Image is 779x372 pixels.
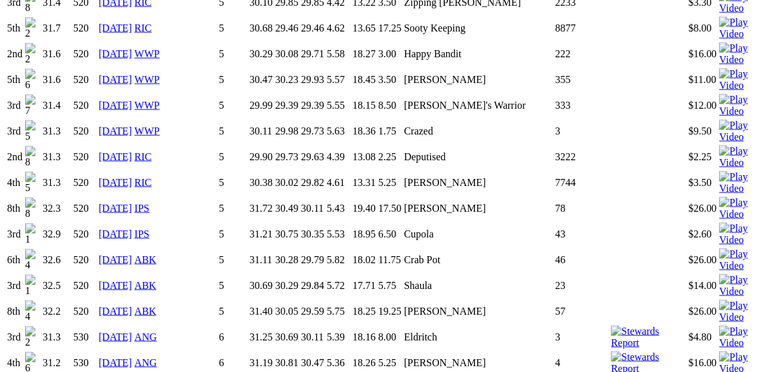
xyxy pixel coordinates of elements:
td: 78 [554,196,609,221]
td: 29.46 [275,16,299,41]
td: Sooty Keeping [404,16,554,41]
td: 8th [6,196,23,221]
td: 13.08 [352,145,377,169]
img: 5 [25,172,40,194]
td: 29.71 [301,42,325,66]
td: 29.99 [249,93,274,118]
td: 30.11 [301,196,325,221]
td: 29.39 [275,93,299,118]
td: 2nd [6,42,23,66]
a: View replay [719,209,772,219]
td: 31.3 [42,171,71,195]
td: $3.50 [688,171,717,195]
td: 18.95 [352,222,377,246]
td: 5.39 [326,325,351,349]
td: 5th [6,16,23,41]
td: $2.25 [688,145,717,169]
img: Play Video [719,248,772,272]
td: 31.25 [249,325,274,349]
a: View replay [719,286,772,297]
td: 32.3 [42,196,71,221]
a: [DATE] [99,126,132,136]
td: 31.72 [249,196,274,221]
img: Play Video [719,197,772,220]
td: 29.82 [301,171,325,195]
td: 3.50 [378,68,402,92]
td: 32.9 [42,222,71,246]
td: 3222 [554,145,609,169]
td: Eldritch [404,325,554,349]
a: WWP [135,100,160,111]
td: 17.71 [352,274,377,298]
a: View replay [719,157,772,168]
a: [DATE] [99,357,132,368]
td: 5.75 [378,274,402,298]
td: $2.60 [688,222,717,246]
td: $26.00 [688,196,717,221]
td: 3 [554,119,609,144]
td: 520 [73,93,97,118]
td: 31.11 [249,248,274,272]
td: 2.25 [378,145,402,169]
td: 4.39 [326,145,351,169]
td: 18.25 [352,299,377,324]
td: $16.00 [688,42,717,66]
img: Play Video [719,17,772,40]
img: Play Video [719,145,772,169]
a: WWP [135,126,160,136]
td: 520 [73,222,97,246]
td: 18.45 [352,68,377,92]
a: ANG [135,331,157,342]
img: Play Video [719,68,772,91]
img: 4 [25,249,40,271]
td: 4th [6,171,23,195]
td: 32.5 [42,274,71,298]
td: $8.00 [688,16,717,41]
td: 29.73 [275,145,299,169]
td: 29.73 [301,119,325,144]
td: 23 [554,274,609,298]
a: View replay [719,28,772,39]
a: [DATE] [99,151,132,162]
a: RIC [135,23,152,33]
td: [PERSON_NAME] [404,196,554,221]
img: 2 [25,43,40,65]
td: 5.53 [326,222,351,246]
td: [PERSON_NAME] [404,171,554,195]
a: [DATE] [99,280,132,291]
td: 520 [73,145,97,169]
td: 1.75 [378,119,402,144]
a: [DATE] [99,331,132,342]
td: 29.63 [301,145,325,169]
td: 6 [218,325,248,349]
td: 5.82 [326,248,351,272]
td: [PERSON_NAME] [404,68,554,92]
td: 17.50 [378,196,402,221]
img: Play Video [719,300,772,323]
td: 3rd [6,274,23,298]
td: $26.00 [688,299,717,324]
img: Play Video [719,274,772,297]
a: [DATE] [99,203,132,214]
td: 31.3 [42,145,71,169]
td: 30.47 [249,68,274,92]
td: Crazed [404,119,554,144]
a: View replay [719,106,772,116]
td: [PERSON_NAME]'s Warrior [404,93,554,118]
td: 30.29 [275,274,299,298]
td: 222 [554,42,609,66]
img: 1 [25,223,40,245]
td: 30.08 [275,42,299,66]
a: View replay [719,337,772,348]
td: 5 [218,93,248,118]
td: 32.2 [42,299,71,324]
td: [PERSON_NAME] [404,299,554,324]
a: RIC [135,177,152,188]
td: 8877 [554,16,609,41]
td: 57 [554,299,609,324]
td: Crab Pot [404,248,554,272]
td: 30.49 [275,196,299,221]
img: 1 [25,275,40,297]
a: [DATE] [99,74,132,85]
td: 5 [218,68,248,92]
